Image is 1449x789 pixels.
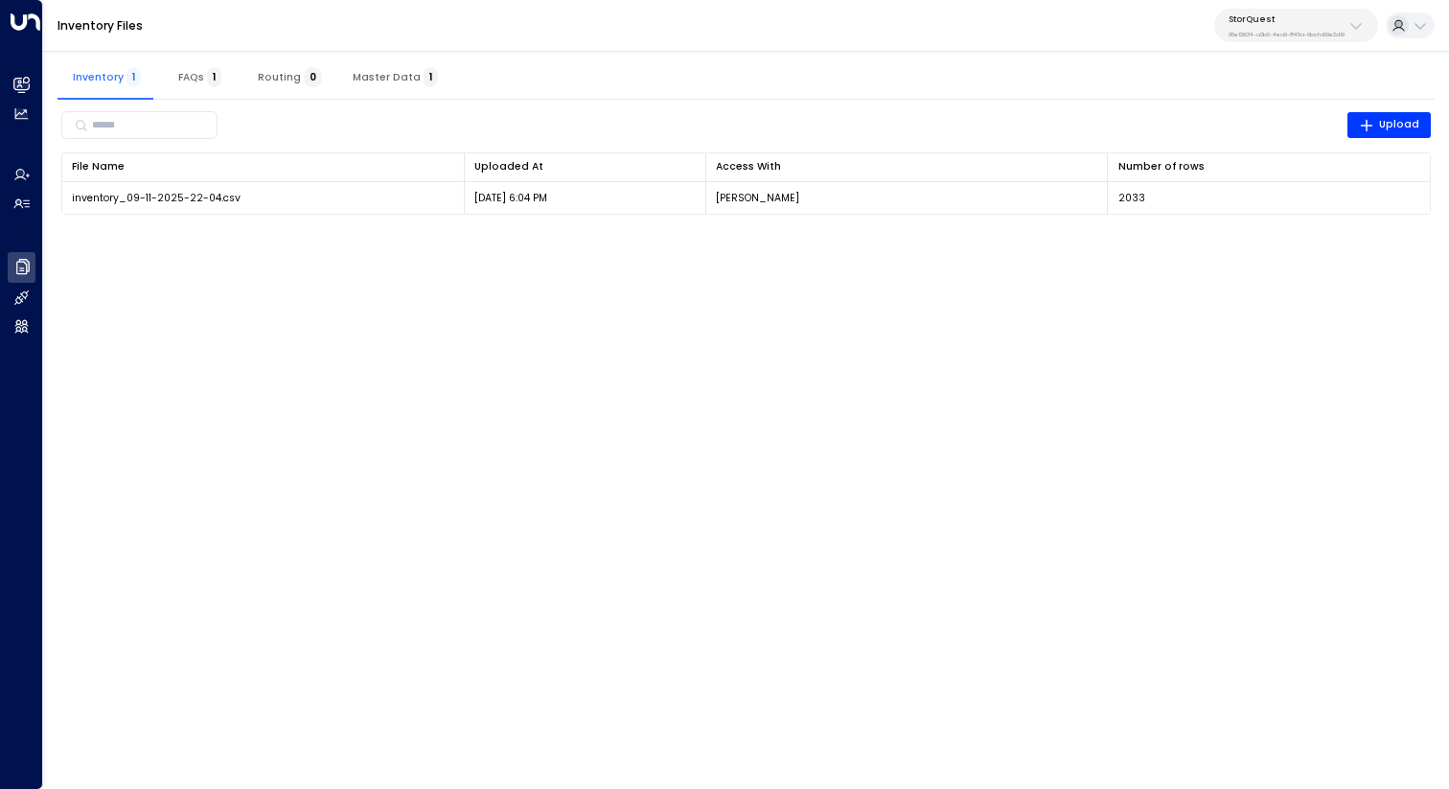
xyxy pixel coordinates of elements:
button: Upload [1347,112,1432,139]
div: File Name [72,158,125,175]
a: Inventory Files [57,17,143,34]
span: Routing [258,71,322,83]
span: 0 [304,67,322,87]
span: Master Data [353,71,438,83]
span: 1 [207,67,221,87]
p: [PERSON_NAME] [716,191,799,205]
div: Access With [716,158,1097,175]
p: StorQuest [1229,13,1345,25]
span: 2033 [1118,191,1145,205]
span: Upload [1359,116,1420,133]
div: Uploaded At [474,158,543,175]
p: [DATE] 6:04 PM [474,191,547,205]
div: Number of rows [1118,158,1205,175]
span: inventory_09-11-2025-22-04.csv [72,191,241,205]
button: StorQuest95e12634-a2b0-4ea9-845a-0bcfa50e2d19 [1214,9,1378,42]
span: FAQs [178,71,221,83]
div: File Name [72,158,453,175]
p: 95e12634-a2b0-4ea9-845a-0bcfa50e2d19 [1229,31,1345,38]
span: 1 [126,67,141,87]
span: 1 [424,67,438,87]
div: Number of rows [1118,158,1420,175]
span: Inventory [73,71,141,83]
div: Uploaded At [474,158,695,175]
